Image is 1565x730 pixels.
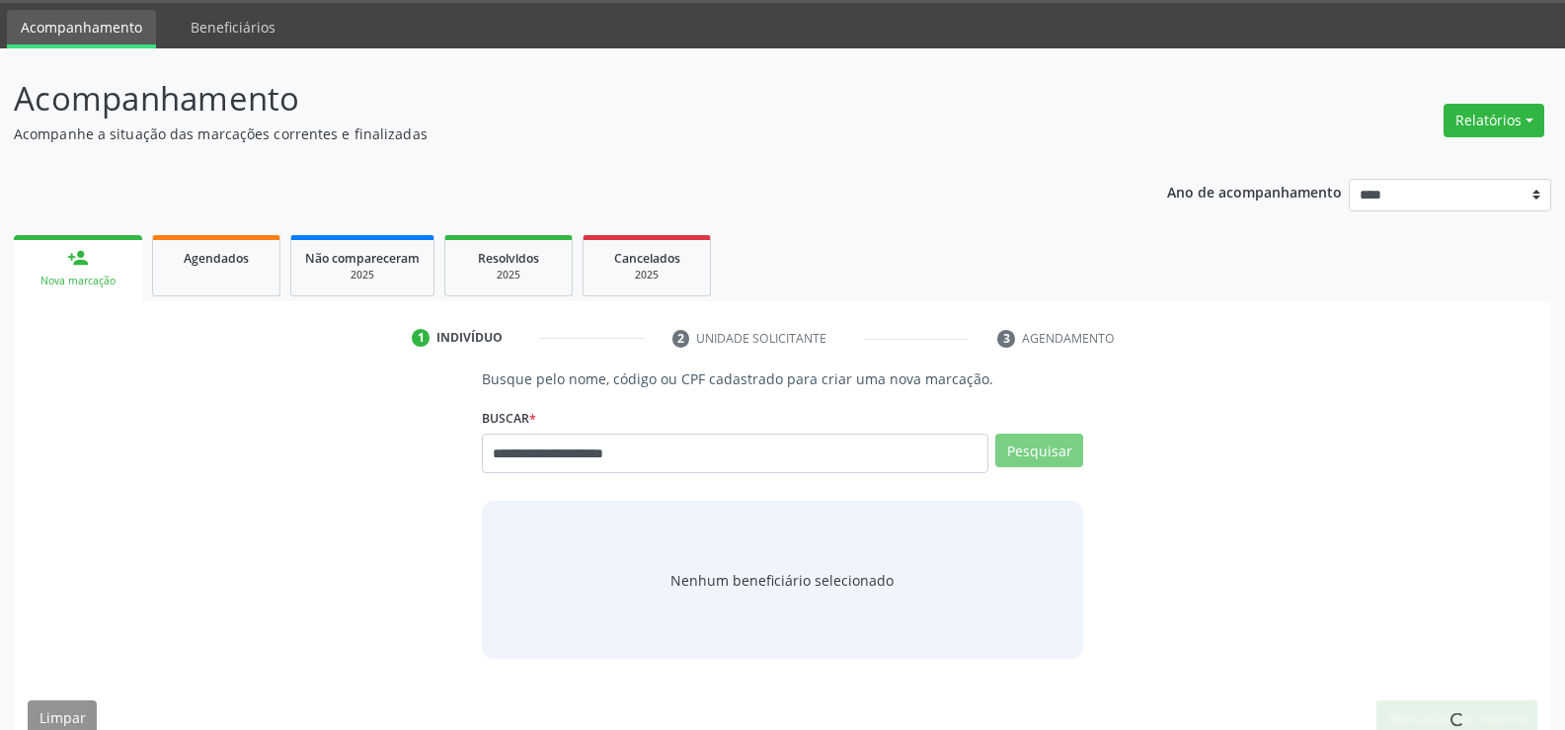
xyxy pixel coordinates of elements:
div: 2025 [597,268,696,283]
a: Acompanhamento [7,10,156,48]
p: Acompanhe a situação das marcações correntes e finalizadas [14,123,1090,144]
button: Relatórios [1444,104,1544,137]
label: Buscar [482,403,536,434]
button: Pesquisar [995,434,1083,467]
span: Agendados [184,250,249,267]
div: 1 [412,329,430,347]
div: 2025 [459,268,558,283]
span: Não compareceram [305,250,420,267]
span: Resolvidos [478,250,539,267]
p: Ano de acompanhamento [1167,179,1342,203]
div: person_add [67,247,89,269]
p: Busque pelo nome, código ou CPF cadastrado para criar uma nova marcação. [482,368,1083,389]
div: Indivíduo [436,329,503,347]
div: 2025 [305,268,420,283]
span: Nenhum beneficiário selecionado [670,570,894,591]
a: Beneficiários [177,10,289,44]
span: Cancelados [614,250,680,267]
p: Acompanhamento [14,74,1090,123]
div: Nova marcação [28,274,128,288]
